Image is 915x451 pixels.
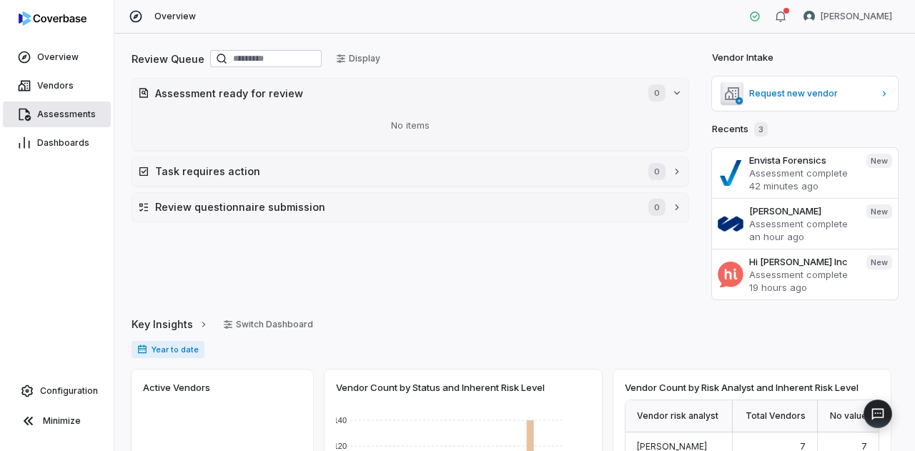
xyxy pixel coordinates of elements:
div: Vendor risk analyst [625,400,733,432]
span: Vendor Count by Status and Inherent Risk Level [336,381,545,394]
text: 120 [334,442,347,450]
span: Overview [154,11,196,22]
h3: Envista Forensics [749,154,855,167]
span: Year to date [132,341,204,358]
h2: Task requires action [155,164,634,179]
span: Vendor Count by Risk Analyst and Inherent Risk Level [625,381,859,394]
button: Key Insights [127,309,213,340]
span: Configuration [40,385,98,397]
a: Request new vendor [712,76,898,111]
h3: [PERSON_NAME] [749,204,855,217]
span: Key Insights [132,317,193,332]
p: 19 hours ago [749,281,855,294]
p: Assessment complete [749,217,855,230]
h2: Recents [712,122,768,137]
a: Overview [3,44,111,70]
h2: Review Queue [132,51,204,66]
svg: Date range for report [137,345,147,355]
button: Minimize [6,407,108,435]
a: Hi [PERSON_NAME] IncAssessment complete19 hours agoNew [712,249,898,299]
img: logo-D7KZi-bG.svg [19,11,86,26]
div: No value [818,400,879,432]
span: New [866,154,892,168]
p: an hour ago [749,230,855,243]
text: 140 [334,416,347,425]
button: Brittany Durbin avatar[PERSON_NAME] [795,6,901,27]
img: Brittany Durbin avatar [803,11,815,22]
span: 0 [648,84,666,101]
span: [PERSON_NAME] [821,11,892,22]
span: Minimize [43,415,81,427]
h2: Review questionnaire submission [155,199,634,214]
a: Envista ForensicsAssessment complete42 minutes agoNew [712,148,898,198]
p: Assessment complete [749,268,855,281]
div: No items [138,107,683,144]
button: Review questionnaire submission0 [132,193,688,222]
p: Assessment complete [749,167,855,179]
span: 3 [754,122,768,137]
a: Dashboards [3,130,111,156]
p: 42 minutes ago [749,179,855,192]
span: New [866,255,892,269]
a: Vendors [3,73,111,99]
span: 0 [648,199,666,216]
span: Overview [37,51,79,63]
a: [PERSON_NAME]Assessment completean hour agoNew [712,198,898,249]
button: Switch Dashboard [214,314,322,335]
button: Display [327,48,389,69]
div: Total Vendors [733,400,818,432]
h2: Vendor Intake [712,51,773,65]
a: Key Insights [132,309,209,340]
a: Configuration [6,378,108,404]
h3: Hi [PERSON_NAME] Inc [749,255,855,268]
span: 0 [648,163,666,180]
span: Active Vendors [143,381,210,394]
span: Dashboards [37,137,89,149]
h2: Assessment ready for review [155,86,634,101]
span: Request new vendor [749,88,874,99]
span: Assessments [37,109,96,120]
button: Task requires action0 [132,157,688,186]
span: Vendors [37,80,74,91]
button: Assessment ready for review0 [132,79,688,107]
a: Assessments [3,101,111,127]
span: New [866,204,892,219]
